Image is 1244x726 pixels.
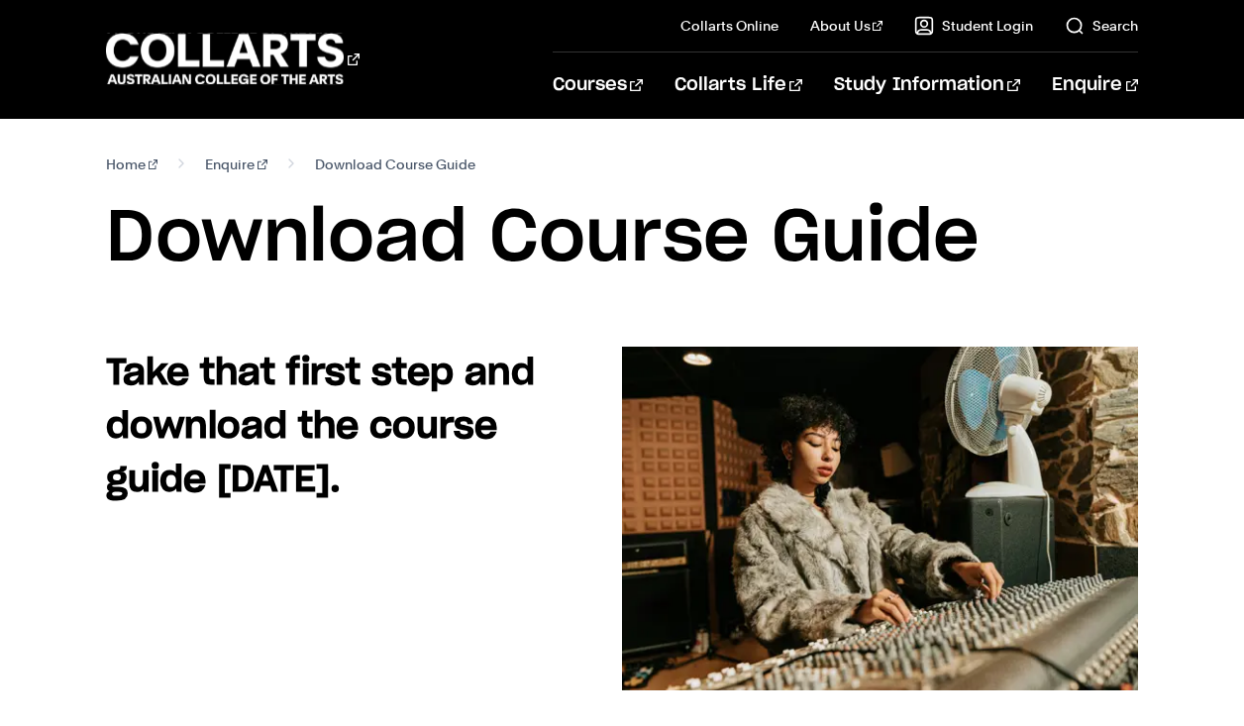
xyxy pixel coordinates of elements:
a: Study Information [834,52,1020,118]
a: Enquire [205,151,267,178]
a: Home [106,151,158,178]
div: Go to homepage [106,31,360,87]
h1: Download Course Guide [106,194,1139,283]
a: Student Login [914,16,1033,36]
span: Download Course Guide [315,151,475,178]
a: Courses [553,52,643,118]
a: About Us [810,16,883,36]
a: Enquire [1052,52,1138,118]
a: Collarts Online [680,16,778,36]
a: Collarts Life [674,52,802,118]
a: Search [1065,16,1138,36]
strong: Take that first step and download the course guide [DATE]. [106,356,535,498]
